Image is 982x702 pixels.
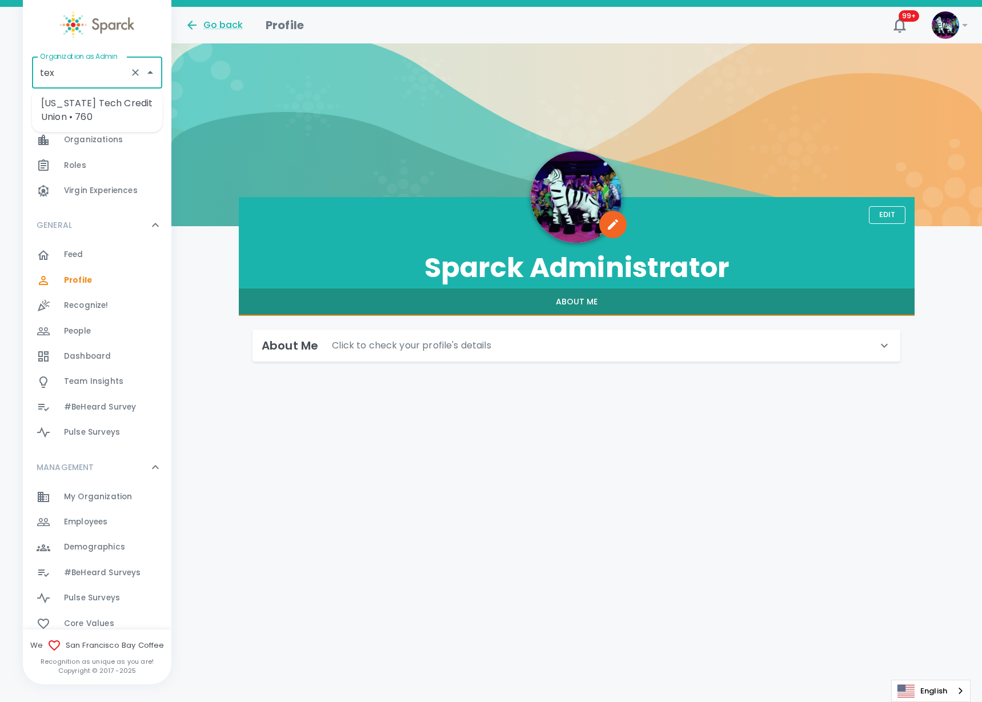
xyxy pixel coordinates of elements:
a: #BeHeard Surveys [23,560,171,585]
img: Sparck logo [60,11,134,38]
span: #BeHeard Surveys [64,567,141,579]
span: 99+ [899,10,919,22]
a: English [892,680,970,701]
div: full width tabs [239,288,914,316]
a: Demographics [23,535,171,560]
a: Roles [23,153,171,178]
p: Copyright © 2017 - 2025 [23,666,171,675]
img: Picture of Sparck [932,11,959,39]
span: Demographics [64,541,125,553]
div: About MeClick to check your profile's details [252,330,900,362]
button: Close [142,65,158,81]
div: SPARCK [23,127,171,208]
img: Picture of Sparck Administrator [531,151,622,243]
a: Team Insights [23,369,171,394]
button: Edit [869,206,905,224]
a: Dashboard [23,344,171,369]
h6: About Me [262,336,318,355]
span: Organizations [64,134,123,146]
span: Recognize! [64,300,109,311]
p: GENERAL [37,219,72,231]
div: GENERAL [23,242,171,450]
a: Sparck logo [23,11,171,38]
button: About Me [239,288,914,316]
span: Employees [64,516,107,528]
span: Dashboard [64,351,111,362]
a: Core Values [23,611,171,636]
h1: Profile [266,16,304,34]
div: SPARCK [23,93,171,127]
a: Profile [23,268,171,293]
p: Click to check your profile's details [332,339,491,352]
span: My Organization [64,491,132,503]
span: Feed [64,249,83,260]
span: Pulse Surveys [64,427,120,438]
aside: Language selected: English [891,680,971,702]
span: We San Francisco Bay Coffee [23,639,171,652]
span: Team Insights [64,376,123,387]
a: People [23,319,171,344]
a: Employees [23,510,171,535]
a: Virgin Experiences [23,178,171,203]
a: Organizations [23,127,171,153]
label: Organization as Admin [40,51,117,61]
a: My Organization [23,484,171,510]
h3: Sparck Administrator [239,252,914,284]
button: Go back [185,18,243,32]
a: Pulse Surveys [23,420,171,445]
span: #BeHeard Survey [64,402,136,413]
li: [US_STATE] Tech Credit Union • 760 [32,93,162,127]
p: Recognition as unique as you are! [23,657,171,666]
span: People [64,326,91,337]
button: 99+ [886,11,913,39]
a: #BeHeard Survey [23,395,171,420]
span: Virgin Experiences [64,185,138,196]
div: GENERAL [23,208,171,242]
button: Clear [127,65,143,81]
span: Profile [64,275,92,286]
div: MANAGEMENT [23,450,171,484]
span: Roles [64,160,86,171]
a: Feed [23,242,171,267]
p: MANAGEMENT [37,462,94,473]
span: Pulse Surveys [64,592,120,604]
div: Language [891,680,971,702]
span: Core Values [64,618,114,629]
a: Recognize! [23,293,171,318]
a: Pulse Surveys [23,585,171,611]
